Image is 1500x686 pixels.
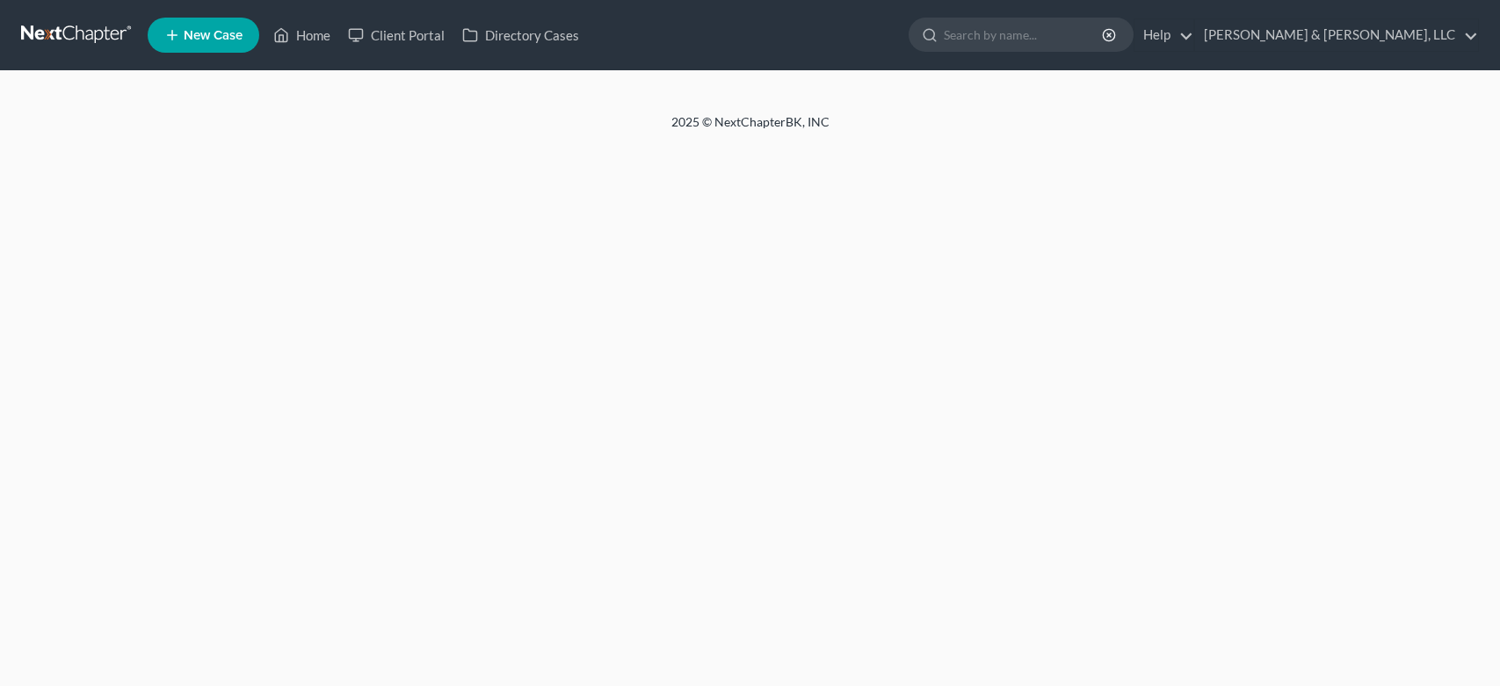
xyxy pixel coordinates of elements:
a: Help [1134,19,1193,51]
a: Home [264,19,339,51]
a: [PERSON_NAME] & [PERSON_NAME], LLC [1195,19,1478,51]
a: Client Portal [339,19,453,51]
a: Directory Cases [453,19,588,51]
span: New Case [184,29,243,42]
div: 2025 © NextChapterBK, INC [250,113,1251,145]
input: Search by name... [944,18,1105,51]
